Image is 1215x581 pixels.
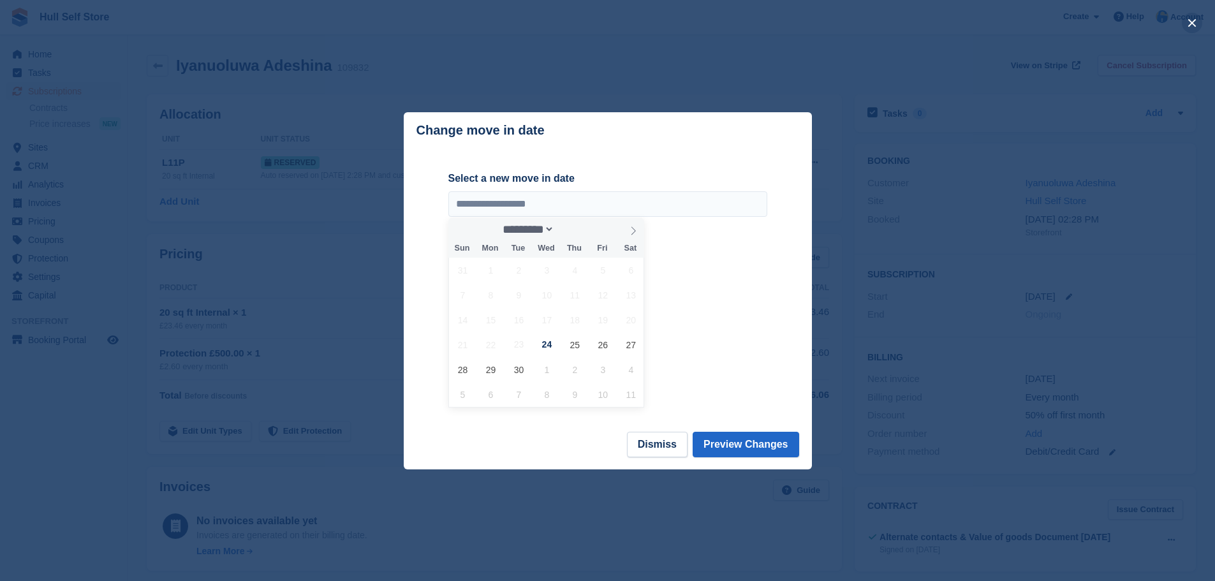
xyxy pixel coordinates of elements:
[450,258,475,283] span: August 31, 2025
[693,432,799,457] button: Preview Changes
[563,382,587,407] span: October 9, 2025
[563,258,587,283] span: September 4, 2025
[627,432,688,457] button: Dismiss
[478,357,503,382] span: September 29, 2025
[476,244,504,253] span: Mon
[450,357,475,382] span: September 28, 2025
[478,283,503,307] span: September 8, 2025
[506,258,531,283] span: September 2, 2025
[416,123,545,138] p: Change move in date
[506,357,531,382] span: September 30, 2025
[591,258,615,283] span: September 5, 2025
[619,382,644,407] span: October 11, 2025
[563,357,587,382] span: October 2, 2025
[560,244,588,253] span: Thu
[478,258,503,283] span: September 1, 2025
[591,332,615,357] span: September 26, 2025
[506,307,531,332] span: September 16, 2025
[619,307,644,332] span: September 20, 2025
[619,283,644,307] span: September 13, 2025
[478,382,503,407] span: October 6, 2025
[563,283,587,307] span: September 11, 2025
[616,244,644,253] span: Sat
[534,307,559,332] span: September 17, 2025
[534,258,559,283] span: September 3, 2025
[450,382,475,407] span: October 5, 2025
[478,332,503,357] span: September 22, 2025
[591,357,615,382] span: October 3, 2025
[532,244,560,253] span: Wed
[534,382,559,407] span: October 8, 2025
[554,223,594,236] input: Year
[478,307,503,332] span: September 15, 2025
[506,332,531,357] span: September 23, 2025
[619,258,644,283] span: September 6, 2025
[619,332,644,357] span: September 27, 2025
[450,332,475,357] span: September 21, 2025
[591,307,615,332] span: September 19, 2025
[591,283,615,307] span: September 12, 2025
[504,244,532,253] span: Tue
[563,307,587,332] span: September 18, 2025
[506,283,531,307] span: September 9, 2025
[506,382,531,407] span: October 7, 2025
[534,283,559,307] span: September 10, 2025
[563,332,587,357] span: September 25, 2025
[450,307,475,332] span: September 14, 2025
[534,332,559,357] span: September 24, 2025
[534,357,559,382] span: October 1, 2025
[588,244,616,253] span: Fri
[498,223,554,236] select: Month
[619,357,644,382] span: October 4, 2025
[591,382,615,407] span: October 10, 2025
[448,171,767,186] label: Select a new move in date
[448,244,476,253] span: Sun
[1182,13,1202,33] button: close
[450,283,475,307] span: September 7, 2025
